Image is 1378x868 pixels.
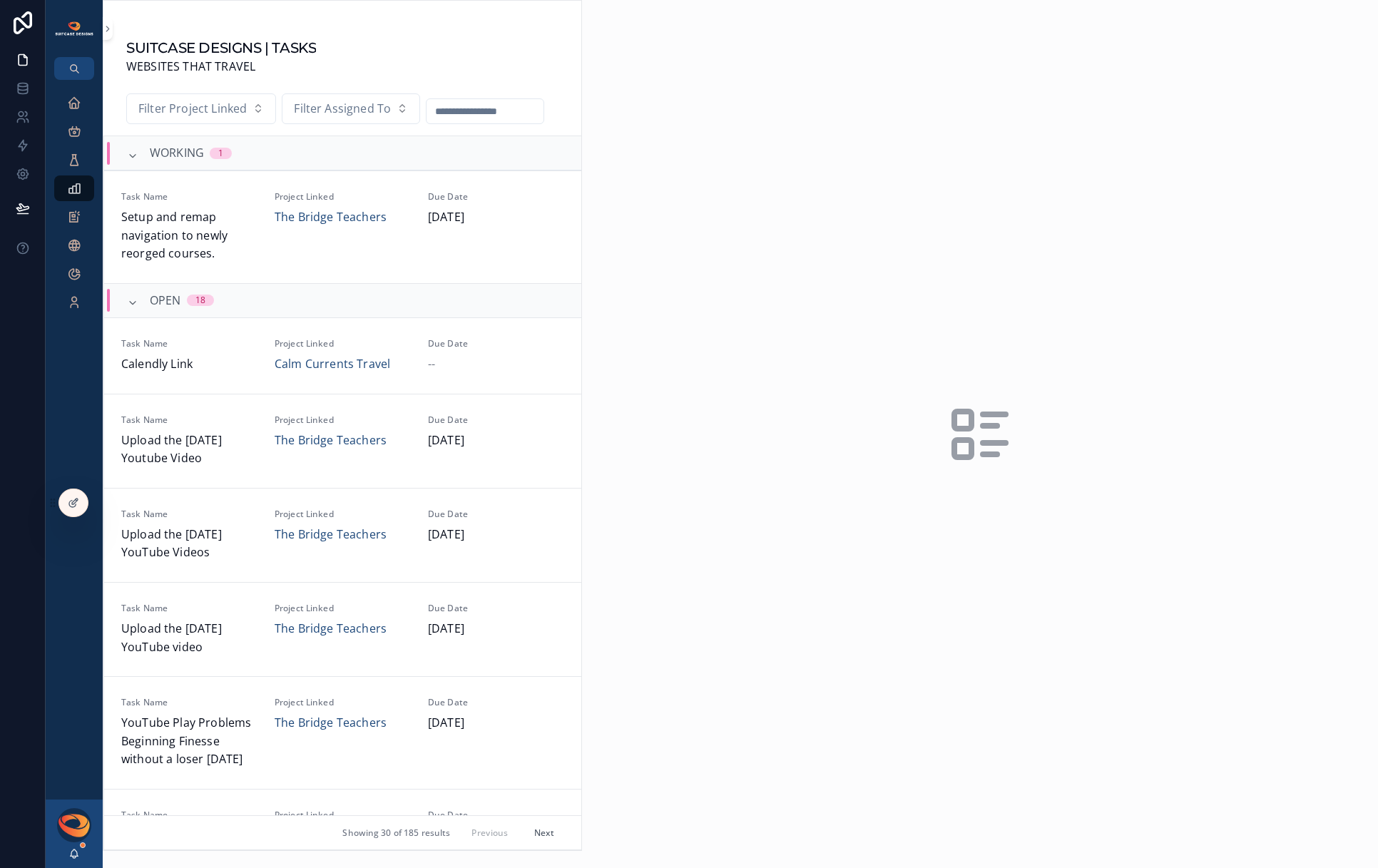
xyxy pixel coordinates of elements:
[275,432,387,450] a: The Bridge Teachers
[428,526,564,544] span: [DATE]
[126,58,316,76] span: WEBSITES THAT TRAVEL
[121,432,257,468] span: Upload the [DATE] Youtube Video
[275,509,411,520] span: Project Linked
[121,191,257,203] span: Task Name
[428,697,564,708] span: Due Date
[294,100,391,118] span: Filter Assigned To
[104,789,581,865] a: Task NameLead magnet pdfProject LinkedSanRo TravelsDue Date--
[121,714,257,769] span: YouTube Play Problems Beginning Finesse without a loser [DATE]
[104,676,581,789] a: Task NameYouTube Play Problems Beginning Finesse without a loser [DATE]Project LinkedThe Bridge T...
[275,191,411,203] span: Project Linked
[342,827,450,839] span: Showing 30 of 185 results
[428,191,564,203] span: Due Date
[54,21,94,36] img: App logo
[138,100,247,118] span: Filter Project Linked
[104,170,581,283] a: Task NameSetup and remap navigation to newly reorged courses.Project LinkedThe Bridge TeachersDue...
[121,208,257,263] span: Setup and remap navigation to newly reorged courses.
[195,295,205,306] div: 18
[126,93,276,125] button: Select Button
[428,338,564,349] span: Due Date
[428,509,564,520] span: Due Date
[121,697,257,708] span: Task Name
[428,208,564,227] span: [DATE]
[104,582,581,676] a: Task NameUpload the [DATE] YouTube videoProject LinkedThe Bridge TeachersDue Date[DATE]
[428,355,435,374] span: --
[275,355,390,374] a: Calm Currents Travel
[121,414,257,426] span: Task Name
[150,144,204,163] span: WORKING
[121,509,257,520] span: Task Name
[428,620,564,638] span: [DATE]
[121,810,257,821] span: Task Name
[150,292,181,310] span: OPEN
[275,603,411,614] span: Project Linked
[104,317,581,394] a: Task NameCalendly LinkProject LinkedCalm Currents TravelDue Date--
[218,148,223,159] div: 1
[275,697,411,708] span: Project Linked
[275,810,411,821] span: Project Linked
[428,432,564,450] span: [DATE]
[121,338,257,349] span: Task Name
[121,526,257,562] span: Upload the [DATE] YouTube Videos
[104,488,581,582] a: Task NameUpload the [DATE] YouTube VideosProject LinkedThe Bridge TeachersDue Date[DATE]
[282,93,420,125] button: Select Button
[428,603,564,614] span: Due Date
[428,414,564,426] span: Due Date
[428,714,564,732] span: [DATE]
[275,338,411,349] span: Project Linked
[428,810,564,821] span: Due Date
[46,80,103,334] div: scrollable content
[121,355,257,374] span: Calendly Link
[275,714,387,732] a: The Bridge Teachers
[104,394,581,488] a: Task NameUpload the [DATE] Youtube VideoProject LinkedThe Bridge TeachersDue Date[DATE]
[121,620,257,656] span: Upload the [DATE] YouTube video
[121,603,257,614] span: Task Name
[524,822,564,844] button: Next
[275,208,387,227] a: The Bridge Teachers
[275,414,411,426] span: Project Linked
[275,526,387,544] a: The Bridge Teachers
[126,38,316,58] h1: SUITCASE DESIGNS | TASKS
[275,620,387,638] a: The Bridge Teachers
